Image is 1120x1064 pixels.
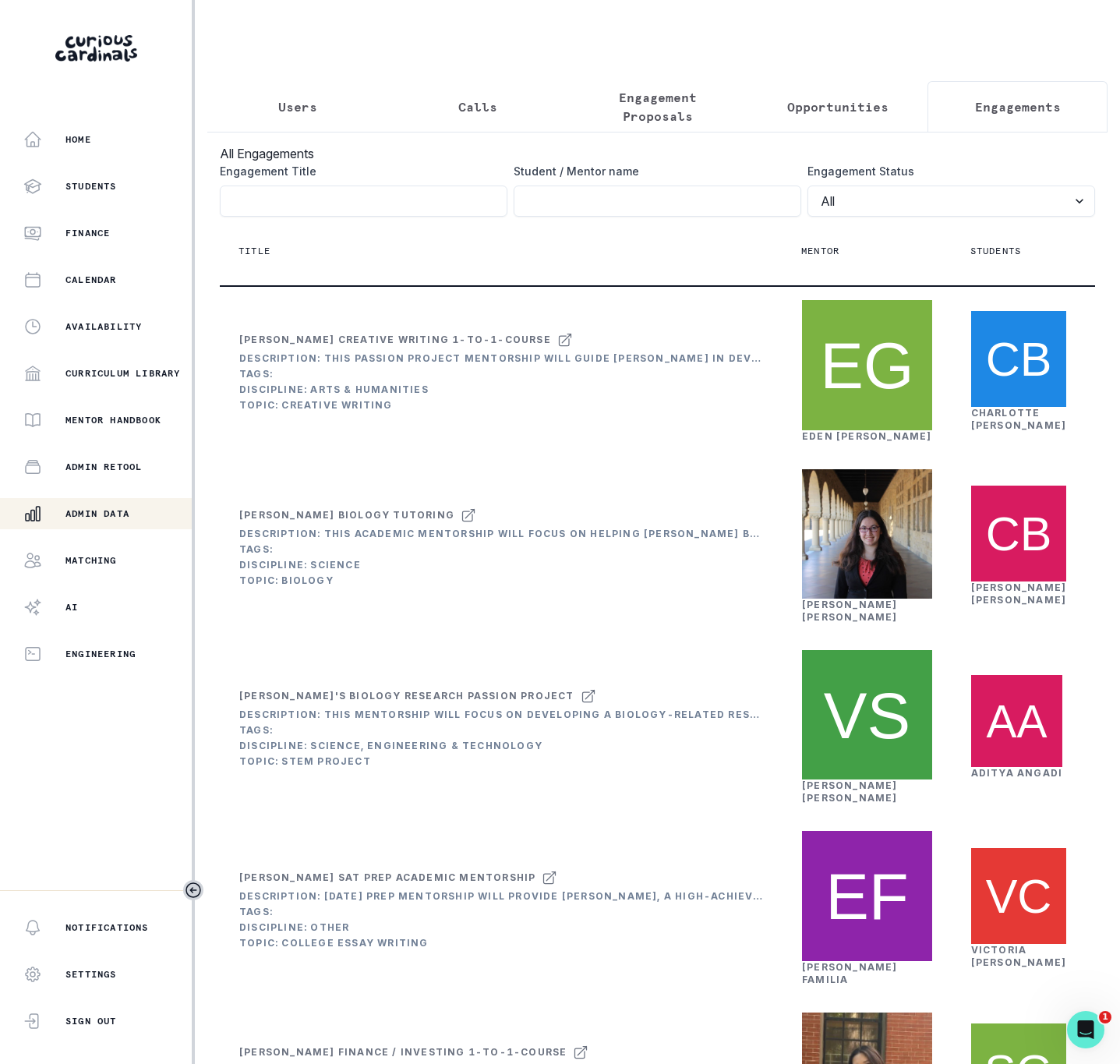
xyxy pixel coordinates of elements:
p: Mentor Handbook [65,414,161,426]
div: Tags: [239,906,763,918]
p: Notifications [65,921,149,934]
label: Engagement Status [807,163,1086,179]
p: Sign Out [65,1015,117,1027]
p: Engagements [975,97,1061,116]
a: [PERSON_NAME] Familia [802,961,898,985]
a: Victoria [PERSON_NAME] [971,944,1067,968]
a: [PERSON_NAME] [PERSON_NAME] [971,581,1067,606]
div: [PERSON_NAME] Finance / Investing 1-to-1-course [239,1046,567,1059]
p: Students [65,180,117,193]
p: Engineering [65,648,136,660]
p: Students [970,245,1022,257]
label: Engagement Title [220,163,498,179]
button: Toggle sidebar [183,880,203,900]
a: [PERSON_NAME] [PERSON_NAME] [802,779,898,804]
div: [PERSON_NAME] SAT Prep Academic Mentorship [239,871,535,884]
div: Description: [DATE] prep mentorship will provide [PERSON_NAME], a high-achieving junior, with per... [239,890,763,903]
div: [PERSON_NAME]'s Biology Research Passion Project [239,690,574,702]
a: Aditya Angadi [971,767,1063,779]
div: Topic: Biology [239,574,763,587]
div: Tags: [239,724,763,737]
div: Tags: [239,543,763,556]
a: Charlotte [PERSON_NAME] [971,407,1067,431]
p: Home [65,133,91,146]
div: Description: This mentorship will focus on developing a biology-related research project centered... [239,709,763,721]
p: Availability [65,320,142,333]
a: [PERSON_NAME] [PERSON_NAME] [802,599,898,623]
a: Eden [PERSON_NAME] [802,430,932,442]
div: Topic: STEM Project [239,755,763,768]
p: Finance [65,227,110,239]
p: Opportunities [787,97,889,116]
p: AI [65,601,78,613]
div: Discipline: Science [239,559,763,571]
iframe: Intercom live chat [1067,1011,1104,1048]
label: Student / Mentor name [514,163,792,179]
p: Matching [65,554,117,567]
p: Title [238,245,270,257]
p: Calendar [65,274,117,286]
div: Tags: [239,368,763,380]
div: Discipline: Science, Engineering & Technology [239,740,763,752]
img: Curious Cardinals Logo [55,35,137,62]
div: Discipline: Other [239,921,763,934]
div: [PERSON_NAME] Creative Writing 1-to-1-course [239,334,551,346]
p: Calls [458,97,497,116]
p: Curriculum Library [65,367,181,380]
div: [PERSON_NAME] Biology tutoring [239,509,454,521]
span: 1 [1099,1011,1111,1023]
div: Description: This Academic Mentorship will focus on helping [PERSON_NAME] build confidence and pr... [239,528,763,540]
div: Description: This Passion Project mentorship will guide [PERSON_NAME] in developing her poetry po... [239,352,763,365]
div: Discipline: Arts & Humanities [239,384,763,396]
p: Admin Data [65,507,129,520]
div: Topic: Creative Writing [239,399,763,412]
h3: All Engagements [220,144,1095,163]
p: Users [278,97,317,116]
p: Engagement Proposals [581,88,734,125]
p: Mentor [801,245,839,257]
div: Topic: College Essay Writing [239,937,763,949]
p: Admin Retool [65,461,142,473]
p: Settings [65,968,117,981]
